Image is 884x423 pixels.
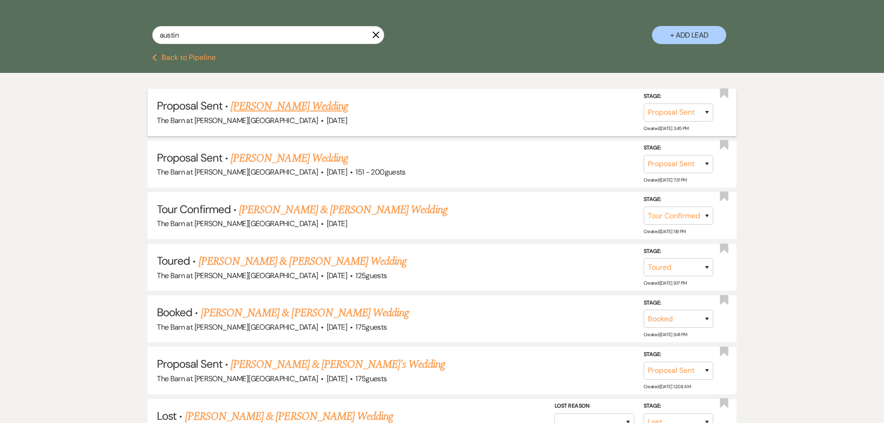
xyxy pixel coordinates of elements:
[644,125,689,131] span: Created: [DATE] 3:45 PM
[644,247,713,257] label: Stage:
[231,356,445,373] a: [PERSON_NAME] & [PERSON_NAME]'s Wedding
[157,219,318,228] span: The Barn at [PERSON_NAME][GEOGRAPHIC_DATA]
[157,409,176,423] span: Lost
[644,298,713,308] label: Stage:
[355,167,405,177] span: 151 - 200 guests
[157,167,318,177] span: The Barn at [PERSON_NAME][GEOGRAPHIC_DATA]
[327,322,347,332] span: [DATE]
[355,374,387,384] span: 175 guests
[327,374,347,384] span: [DATE]
[199,253,407,270] a: [PERSON_NAME] & [PERSON_NAME] Wedding
[644,384,690,390] span: Created: [DATE] 12:08 AM
[644,228,686,234] span: Created: [DATE] 1:19 PM
[555,401,634,411] label: Lost Reason
[157,202,231,216] span: Tour Confirmed
[644,350,713,360] label: Stage:
[152,26,384,44] input: Search by name, event date, email address or phone number
[201,305,409,321] a: [PERSON_NAME] & [PERSON_NAME] Wedding
[157,116,318,125] span: The Barn at [PERSON_NAME][GEOGRAPHIC_DATA]
[157,98,222,113] span: Proposal Sent
[327,271,347,280] span: [DATE]
[231,98,348,115] a: [PERSON_NAME] Wedding
[152,54,216,61] button: Back to Pipeline
[644,177,687,183] span: Created: [DATE] 7:31 PM
[644,332,687,338] span: Created: [DATE] 9:41 PM
[231,150,348,167] a: [PERSON_NAME] Wedding
[644,401,713,411] label: Stage:
[157,150,222,165] span: Proposal Sent
[157,374,318,384] span: The Barn at [PERSON_NAME][GEOGRAPHIC_DATA]
[355,322,387,332] span: 175 guests
[239,202,447,218] a: [PERSON_NAME] & [PERSON_NAME] Wedding
[355,271,387,280] span: 125 guests
[157,322,318,332] span: The Barn at [PERSON_NAME][GEOGRAPHIC_DATA]
[327,116,347,125] span: [DATE]
[644,195,713,205] label: Stage:
[644,91,713,102] label: Stage:
[157,305,192,319] span: Booked
[652,26,726,44] button: + Add Lead
[157,357,222,371] span: Proposal Sent
[327,167,347,177] span: [DATE]
[644,143,713,153] label: Stage:
[644,280,687,286] span: Created: [DATE] 9:17 PM
[157,254,190,268] span: Toured
[327,219,347,228] span: [DATE]
[157,271,318,280] span: The Barn at [PERSON_NAME][GEOGRAPHIC_DATA]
